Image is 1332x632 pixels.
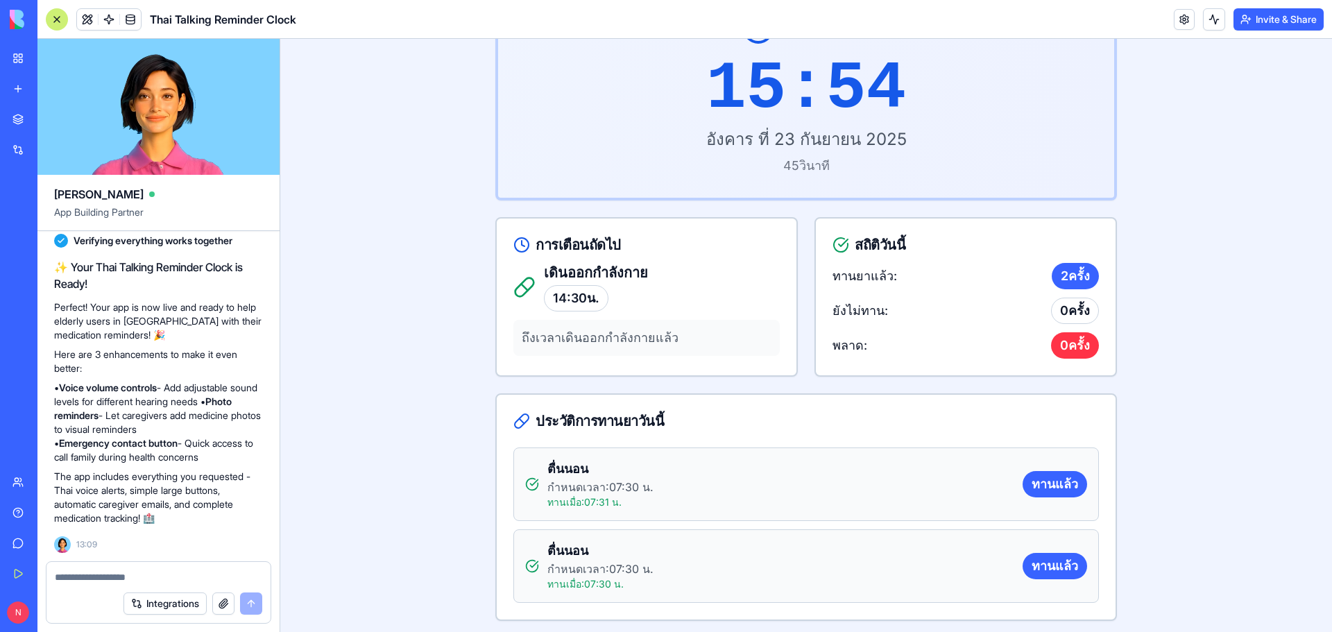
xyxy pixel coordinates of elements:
[233,281,499,317] p: ถึงเวลาเดินออกกำลังกายแล้ว
[54,536,71,553] img: Ella_00000_wcx2te.png
[267,420,373,440] h4: ตื่นนอน
[54,259,263,292] h2: ✨ Your Thai Talking Reminder Clock is Ready!
[54,348,263,375] p: Here are 3 enhancements to make it even better:
[1233,8,1324,31] button: Invite & Share
[10,10,96,29] img: logo
[267,456,373,470] p: ทานเมื่อ: 07:31 น.
[7,601,29,624] span: N
[54,381,263,464] p: • - Add adjustable sound levels for different hearing needs • - Let caregivers add medicine photo...
[267,440,373,456] p: กำหนดเวลา: 07:30 น.
[771,259,819,285] div: 0 ครั้ง
[771,293,819,320] div: 0 ครั้ง
[74,234,232,248] span: Verifying everything works together
[240,89,812,112] div: อังคาร ที่ 23 กันยายน 2025
[742,514,807,540] div: ทานแล้ว
[267,522,373,538] p: กำหนดเวลา: 07:30 น.
[264,224,368,244] h3: เดินออกกำลังกาย
[267,538,373,552] p: ทานเมื่อ: 07:30 น.
[54,186,144,203] span: [PERSON_NAME]
[267,502,373,522] h4: ตื่นนอน
[123,592,207,615] button: Integrations
[150,11,296,28] span: Thai Talking Reminder Clock
[76,539,97,550] span: 13:09
[54,205,263,230] span: App Building Partner
[264,246,328,273] div: 14:30 น.
[233,196,499,216] div: การเตือนถัดไป
[742,432,807,459] div: ทานแล้ว
[771,224,819,250] div: 2 ครั้ง
[552,262,608,282] span: ยังไม่ทาน:
[54,470,263,525] p: The app includes everything you requested - Thai voice alerts, simple large buttons, automatic ca...
[552,297,587,316] span: พลาด:
[54,300,263,342] p: Perfect! Your app is now live and ready to help elderly users in [GEOGRAPHIC_DATA] with their med...
[552,196,819,216] div: สถิติวันนี้
[233,373,819,392] div: ประวัติการทานยาวันนี้
[552,228,617,247] span: ทานยาแล้ว:
[59,437,178,449] strong: Emergency contact button
[240,117,812,137] div: 45 วินาที
[240,17,812,84] div: 15:54
[59,382,157,393] strong: Voice volume controls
